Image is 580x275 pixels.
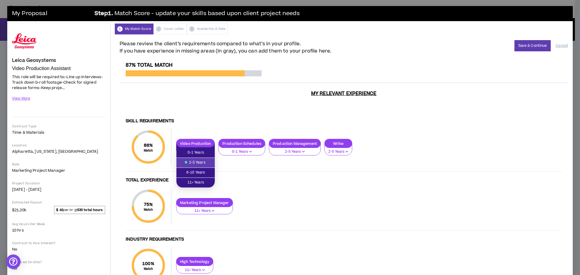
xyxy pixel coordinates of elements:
[12,187,105,192] p: [DATE] - [DATE]
[120,40,331,55] span: Please review the client’s requirements compared to what’s in your profile. If you have experienc...
[219,141,265,146] p: Production Schedules
[142,261,154,267] span: 100 %
[115,24,153,34] div: My Match Score
[180,159,211,166] span: 2-5 Years
[12,181,105,186] p: Project Duration
[328,149,348,155] p: 2-5 Years
[142,267,154,271] small: Match
[12,260,105,264] p: Required On-Site?
[514,40,551,51] button: Save & Continue
[222,149,261,155] p: 0-1 Years
[12,124,105,129] p: Contract Type
[180,149,211,156] span: 0-1 Years
[12,8,91,20] h3: My Proposal
[12,200,105,205] p: Estimated Payout
[180,179,211,186] span: 11+ Years
[114,9,300,18] span: Match Score - update your skills based upon client project needs
[180,169,211,176] span: 6-10 Years
[218,144,265,155] button: 0-1 Years
[144,201,153,208] span: 75 %
[176,259,213,264] p: High Technology
[12,228,105,233] p: 10 hrs
[144,208,153,212] small: Match
[126,237,562,242] h4: Industry Requirements
[12,247,105,252] p: No
[12,93,30,104] button: View More
[269,144,321,155] button: 2-5 Years
[12,168,65,173] span: Marketing Project Manager
[12,74,105,91] p: This role will be required to:-Line up interviews-Track down b-roll footage-Check for signed rele...
[12,130,105,135] p: Time & Materials
[126,118,562,124] h4: Skill Requirements
[176,203,233,215] button: 11+ Years
[126,62,172,69] span: 87% Total Match
[269,141,321,146] p: Production Management
[176,262,213,274] button: 11+ Years
[12,143,105,148] p: Location
[180,208,229,214] p: 11+ Years
[176,141,214,146] p: Video Production
[12,222,105,226] p: Avg Hours Per Week
[144,142,153,149] span: 88 %
[12,206,26,213] span: $21.20k
[12,241,105,245] p: Contract to Hire Interest?
[56,208,63,212] strong: $ 40
[95,9,113,18] b: Step 1 .
[176,200,233,205] p: Marketing Project Manager
[54,206,105,214] span: per hr @
[12,58,56,63] h4: Leica Geosystems
[12,149,105,154] p: Alpharetta, [US_STATE], [GEOGRAPHIC_DATA]
[144,149,153,153] small: Match
[126,177,562,183] h4: Total Experience
[120,91,568,113] h3: My Relevant Experience
[12,66,105,72] p: Video Production Assistant
[556,40,568,51] button: Cancel
[12,266,105,271] p: No
[117,26,123,32] span: 1
[180,267,209,273] p: 11+ Years
[325,141,352,146] p: Wrike
[77,208,103,212] strong: 530 total hours
[273,149,317,155] p: 2-5 Years
[12,162,105,167] p: Role
[324,144,352,155] button: 2-5 Years
[6,254,21,269] div: Open Intercom Messenger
